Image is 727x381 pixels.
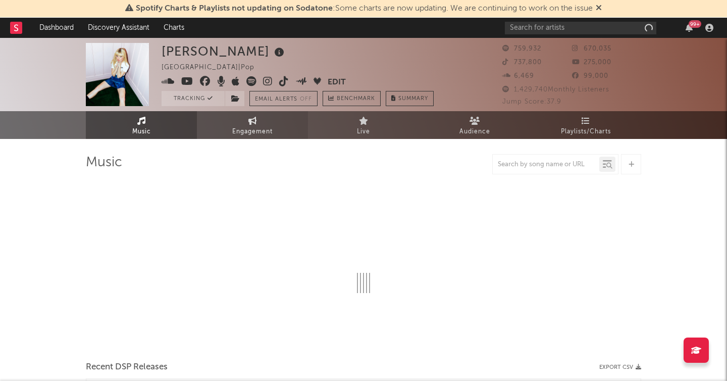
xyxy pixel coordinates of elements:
div: 99 + [689,20,701,28]
a: Discovery Assistant [81,18,157,38]
span: Benchmark [337,93,375,105]
span: Dismiss [596,5,602,13]
button: Email AlertsOff [249,91,318,106]
button: 99+ [686,24,693,32]
a: Charts [157,18,191,38]
span: Music [132,126,151,138]
input: Search by song name or URL [493,161,599,169]
span: 759,932 [502,45,541,52]
span: 275,000 [572,59,611,66]
button: Export CSV [599,364,641,370]
span: Engagement [232,126,273,138]
div: [GEOGRAPHIC_DATA] | Pop [162,62,266,74]
button: Summary [386,91,434,106]
a: Live [308,111,419,139]
a: Benchmark [323,91,381,106]
span: 6,469 [502,73,534,79]
button: Tracking [162,91,225,106]
a: Audience [419,111,530,139]
span: Jump Score: 37.9 [502,99,561,105]
span: Live [357,126,370,138]
span: 1,429,740 Monthly Listeners [502,86,609,93]
a: Dashboard [32,18,81,38]
div: [PERSON_NAME] [162,43,287,60]
span: Audience [459,126,490,138]
a: Playlists/Charts [530,111,641,139]
button: Edit [328,76,346,89]
span: Spotify Charts & Playlists not updating on Sodatone [136,5,333,13]
span: 99,000 [572,73,608,79]
a: Engagement [197,111,308,139]
a: Music [86,111,197,139]
span: Recent DSP Releases [86,361,168,373]
span: : Some charts are now updating. We are continuing to work on the issue [136,5,593,13]
span: 737,800 [502,59,542,66]
em: Off [300,97,312,102]
span: Summary [398,96,428,102]
input: Search for artists [505,22,656,34]
span: 670,035 [572,45,611,52]
span: Playlists/Charts [561,126,611,138]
